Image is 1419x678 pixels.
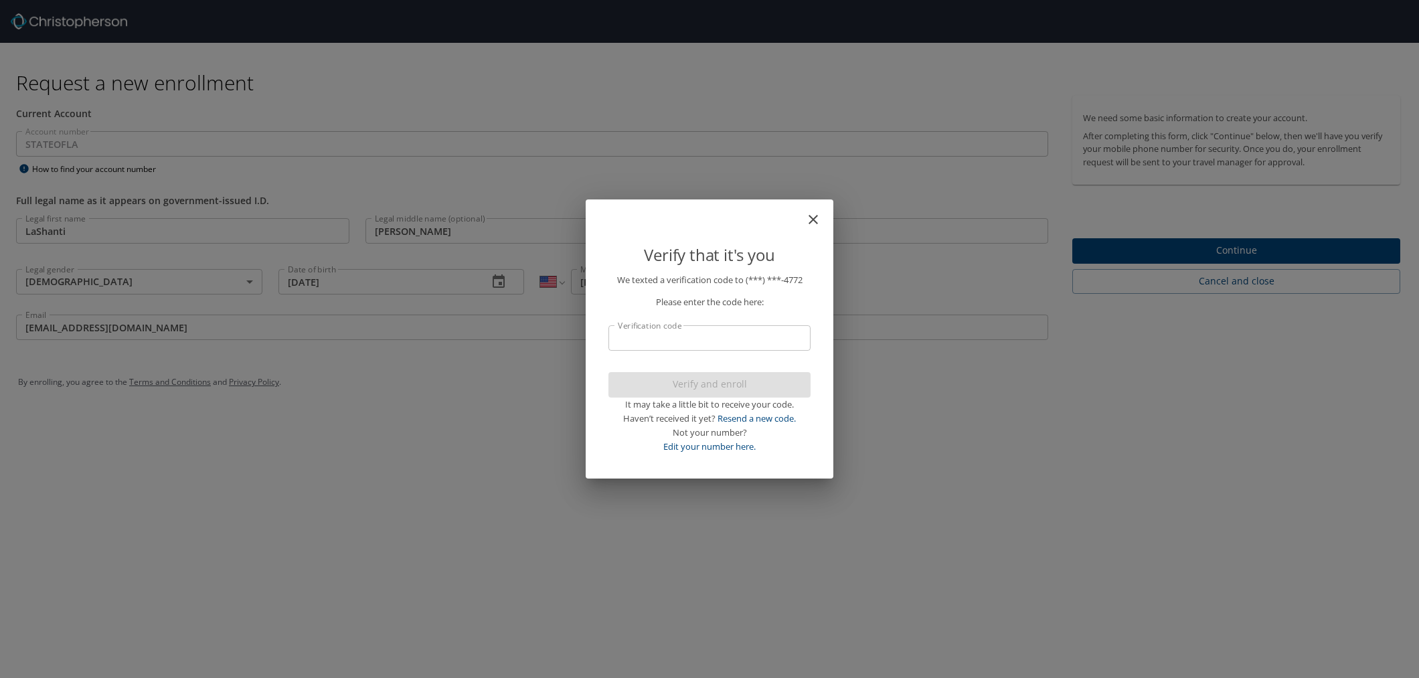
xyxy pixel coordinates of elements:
[608,273,811,287] p: We texted a verification code to (***) ***- 4772
[608,295,811,309] p: Please enter the code here:
[608,398,811,412] div: It may take a little bit to receive your code.
[608,412,811,426] div: Haven’t received it yet?
[608,242,811,268] p: Verify that it's you
[608,426,811,440] div: Not your number?
[812,205,828,221] button: close
[718,412,796,424] a: Resend a new code.
[663,440,756,452] a: Edit your number here.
